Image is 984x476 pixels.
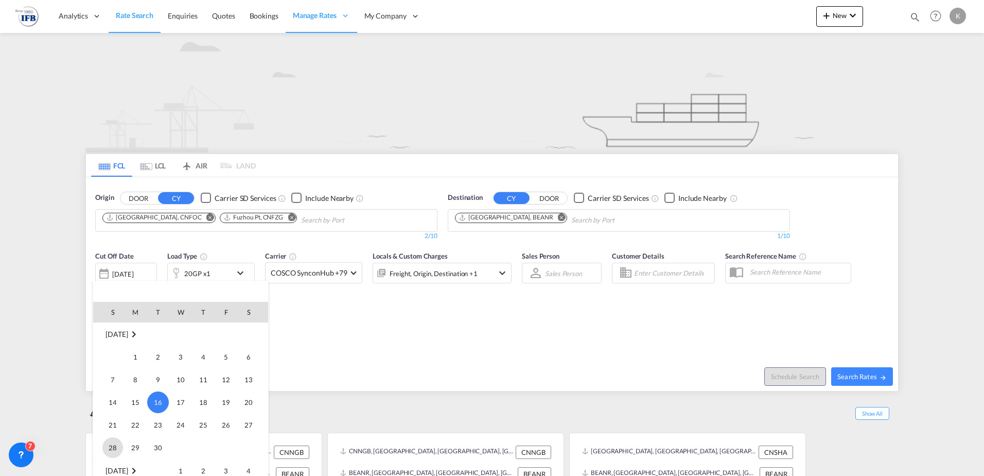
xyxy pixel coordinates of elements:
[148,415,168,435] span: 23
[215,346,237,368] td: Friday September 5 2025
[216,347,236,367] span: 5
[125,437,146,458] span: 29
[170,347,191,367] span: 3
[193,369,214,390] span: 11
[102,392,123,413] span: 14
[215,302,237,322] th: F
[169,391,192,414] td: Wednesday September 17 2025
[169,302,192,322] th: W
[192,302,215,322] th: T
[93,322,268,346] tr: Week undefined
[125,369,146,390] span: 8
[102,437,123,458] span: 28
[237,414,268,436] td: Saturday September 27 2025
[215,391,237,414] td: Friday September 19 2025
[124,368,147,391] td: Monday September 8 2025
[192,391,215,414] td: Thursday September 18 2025
[170,369,191,390] span: 10
[147,414,169,436] td: Tuesday September 23 2025
[170,415,191,435] span: 24
[192,368,215,391] td: Thursday September 11 2025
[193,415,214,435] span: 25
[238,347,259,367] span: 6
[93,391,268,414] tr: Week 3
[148,437,168,458] span: 30
[215,414,237,436] td: Friday September 26 2025
[237,346,268,368] td: Saturday September 6 2025
[238,369,259,390] span: 13
[93,302,124,322] th: S
[125,392,146,413] span: 15
[124,302,147,322] th: M
[124,346,147,368] td: Monday September 1 2025
[102,415,123,435] span: 21
[93,368,268,391] tr: Week 2
[193,392,214,413] span: 18
[93,414,268,436] tr: Week 4
[148,347,168,367] span: 2
[93,368,124,391] td: Sunday September 7 2025
[147,368,169,391] td: Tuesday September 9 2025
[93,436,124,460] td: Sunday September 28 2025
[216,415,236,435] span: 26
[169,346,192,368] td: Wednesday September 3 2025
[125,415,146,435] span: 22
[106,330,128,338] span: [DATE]
[192,414,215,436] td: Thursday September 25 2025
[106,466,128,475] span: [DATE]
[170,392,191,413] span: 17
[147,391,169,414] td: Tuesday September 16 2025
[215,368,237,391] td: Friday September 12 2025
[237,368,268,391] td: Saturday September 13 2025
[237,302,268,322] th: S
[93,436,268,460] tr: Week 5
[93,322,268,346] td: September 2025
[147,346,169,368] td: Tuesday September 2 2025
[147,436,169,460] td: Tuesday September 30 2025
[147,302,169,322] th: T
[216,392,236,413] span: 19
[193,347,214,367] span: 4
[147,392,169,413] span: 16
[124,391,147,414] td: Monday September 15 2025
[124,436,147,460] td: Monday September 29 2025
[169,414,192,436] td: Wednesday September 24 2025
[93,391,124,414] td: Sunday September 14 2025
[125,347,146,367] span: 1
[169,368,192,391] td: Wednesday September 10 2025
[124,414,147,436] td: Monday September 22 2025
[237,391,268,414] td: Saturday September 20 2025
[238,392,259,413] span: 20
[192,346,215,368] td: Thursday September 4 2025
[148,369,168,390] span: 9
[93,346,268,368] tr: Week 1
[238,415,259,435] span: 27
[102,369,123,390] span: 7
[93,414,124,436] td: Sunday September 21 2025
[216,369,236,390] span: 12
